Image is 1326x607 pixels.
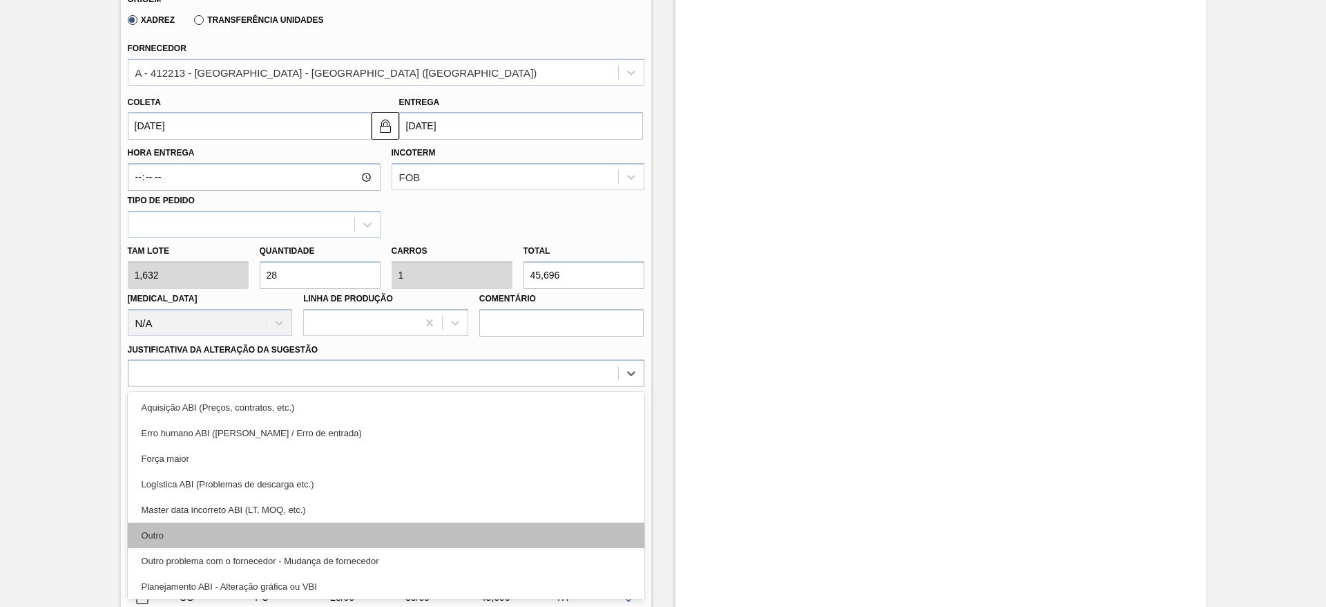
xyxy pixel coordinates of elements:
[128,548,644,574] div: Outro problema com o fornecedor - Mudança de fornecedor
[194,15,323,25] label: Transferência Unidades
[128,294,198,303] label: [MEDICAL_DATA]
[128,241,249,261] label: Tam lote
[392,148,436,158] label: Incoterm
[128,15,175,25] label: Xadrez
[128,143,381,163] label: Hora Entrega
[392,246,427,256] label: Carros
[128,497,644,523] div: Master data incorreto ABI (LT, MOQ, etc.)
[260,246,315,256] label: Quantidade
[523,246,550,256] label: Total
[128,574,644,599] div: Planejamento ABI - Alteração gráfica ou VBI
[128,390,644,410] label: Observações
[128,395,644,420] div: Aquisição ABI (Preços, contratos, etc.)
[128,420,644,446] div: Erro humano ABI ([PERSON_NAME] / Erro de entrada)
[372,112,399,140] button: locked
[128,446,644,471] div: Força maior
[399,112,643,140] input: dd/mm/yyyy
[128,523,644,548] div: Outro
[128,112,372,140] input: dd/mm/yyyy
[128,44,186,53] label: Fornecedor
[479,289,644,309] label: Comentário
[399,97,440,107] label: Entrega
[128,471,644,497] div: Logística ABI (Problemas de descarga etc.)
[128,345,318,355] label: Justificativa da Alteração da Sugestão
[303,294,393,303] label: Linha de Produção
[128,196,195,205] label: Tipo de pedido
[128,97,161,107] label: Coleta
[399,171,421,183] div: FOB
[135,66,537,78] div: A - 412213 - [GEOGRAPHIC_DATA] - [GEOGRAPHIC_DATA] ([GEOGRAPHIC_DATA])
[377,118,394,134] img: locked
